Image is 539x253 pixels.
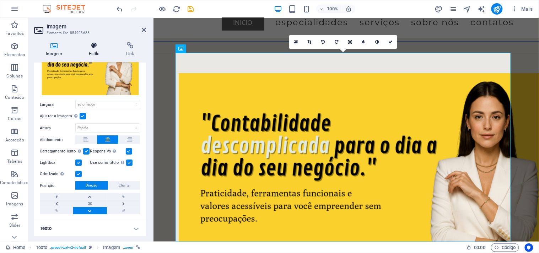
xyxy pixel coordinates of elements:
i: AI Writer [477,5,485,13]
label: Carregamento lento [40,147,83,156]
button: Código [491,243,519,252]
button: Mais [508,3,536,15]
button: pages [449,5,457,13]
i: Design (Ctrl+Alt+Y) [435,5,443,13]
i: Publicar [493,5,501,13]
i: Páginas (Ctrl+Alt+S) [449,5,457,13]
h4: Estilo [77,42,114,57]
i: Navegador [463,5,471,13]
h3: Elemento #ed-854993685 [47,30,132,36]
span: Código [494,243,516,252]
button: 100% [316,5,341,13]
span: Clique para selecionar. Clique duas vezes para editar [103,243,120,252]
i: Desfazer: Alterar animação (Ctrl+Z) [116,5,124,13]
p: Colunas [6,73,23,79]
a: Confirme ( Ctrl ⏎ ) [384,35,397,49]
span: . preset-text-v2-default [50,243,86,252]
button: text_generator [477,5,486,13]
button: reload [172,5,181,13]
button: design [435,5,443,13]
button: publish [491,3,503,15]
span: 00 00 [474,243,485,252]
span: Clique para selecionar. Clique duas vezes para editar [36,243,47,252]
label: Responsivo [90,147,126,156]
a: Mudar orientação [343,35,357,49]
i: Este elemento está vinculado [136,246,140,249]
label: Largura [40,103,75,107]
button: Cliente [108,181,140,190]
p: Caixas [8,116,22,122]
a: Modo de recorte [303,35,316,49]
p: Conteúdo [5,95,24,100]
p: Acordeão [5,137,24,143]
span: Mais [511,5,533,12]
p: Slider [9,222,20,228]
button: save [187,5,195,13]
label: Altura [40,126,75,130]
button: undo [115,5,124,13]
h6: 100% [327,5,338,13]
label: Lightbox [40,158,75,167]
button: navigator [463,5,471,13]
a: Clique para cancelar a seleção. Clique duas vezes para abrir as Páginas [6,243,25,252]
span: : [479,245,480,250]
label: Otimizado [40,170,75,178]
p: Tabelas [7,158,22,164]
a: Girar 90° para a direita [330,35,343,49]
i: Recarregar página [173,5,181,13]
span: . zoom [123,243,133,252]
p: Imagens [6,201,23,207]
h4: Imagem [34,42,77,57]
nav: breadcrumb [36,243,140,252]
div: Subcabealho_20250902_002916_0000-mJ7sZsNeaK7IDDDO_d1kOQ.png [40,39,140,97]
label: Posição [40,182,75,190]
h4: Texto [34,220,146,237]
h6: Tempo de sessão [467,243,486,252]
p: Favoritos [5,31,24,36]
a: Girar 90° para a esquerda [316,35,330,49]
button: Usercentrics [525,243,533,252]
label: Use como título [90,158,126,167]
i: Este elemento é uma predefinição personalizável [89,246,92,249]
label: Ajustar a imagem [40,112,80,120]
a: Borrão [357,35,370,49]
a: Escala de cinza [370,35,384,49]
a: Selecione arquivos do gerenciador de arquivos, galeria de fotos ou faça upload de arquivo(s) [289,35,303,49]
button: Direção [75,181,108,190]
p: Elementos [4,52,25,58]
h4: Link [114,42,146,57]
i: Ao redimensionar, ajusta automaticamente o nível de zoom para caber no dispositivo escolhido. [345,6,352,12]
h2: Imagem [47,23,146,30]
span: Cliente [119,181,130,190]
img: Editor Logo [41,5,94,13]
label: Alinhamento [40,136,75,144]
span: Direção [86,181,98,190]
